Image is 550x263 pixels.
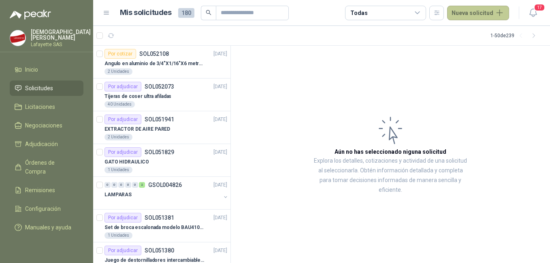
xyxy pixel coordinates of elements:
p: GSOL004826 [148,182,182,188]
div: Por adjudicar [104,82,141,91]
a: Inicio [10,62,83,77]
div: 2 Unidades [104,134,132,140]
span: Negociaciones [25,121,62,130]
div: 0 [111,182,117,188]
span: Remisiones [25,186,55,195]
div: Por adjudicar [104,115,141,124]
a: Por cotizarSOL052108[DATE] Angulo en aluminio de 3/4"X1/16"X6 metros color Anolok2 Unidades [93,46,230,78]
p: [DEMOGRAPHIC_DATA] [PERSON_NAME] [31,29,91,40]
span: Inicio [25,65,38,74]
a: Por adjudicarSOL051941[DATE] EXTRACTOR DE AIRE PARED2 Unidades [93,111,230,144]
span: Manuales y ayuda [25,223,71,232]
button: Nueva solicitud [447,6,509,20]
a: 0 0 0 0 0 2 GSOL004826[DATE] LAMPARAS [104,180,229,206]
div: 40 Unidades [104,101,135,108]
a: Por adjudicarSOL052073[DATE] Tijeras de coser ultra afiladas40 Unidades [93,78,230,111]
p: LAMPARAS [104,191,132,199]
div: 1 Unidades [104,167,132,173]
h1: Mis solicitudes [120,7,172,19]
button: 17 [526,6,540,20]
div: 0 [125,182,131,188]
a: Remisiones [10,182,83,198]
a: Configuración [10,201,83,216]
a: Licitaciones [10,99,83,115]
a: Negociaciones [10,118,83,133]
span: Licitaciones [25,102,55,111]
p: [DATE] [213,247,227,255]
div: Por adjudicar [104,147,141,157]
span: 180 [178,8,194,18]
div: Por adjudicar [104,246,141,255]
p: SOL051380 [145,248,174,253]
p: [DATE] [213,214,227,222]
p: SOL052073 [145,84,174,89]
div: Por adjudicar [104,213,141,223]
span: Adjudicación [25,140,58,148]
div: 0 [132,182,138,188]
span: Solicitudes [25,84,53,93]
a: Por adjudicarSOL051829[DATE] GATO HIDRAULICO1 Unidades [93,144,230,177]
p: SOL051381 [145,215,174,221]
span: search [206,10,211,15]
p: SOL051941 [145,117,174,122]
p: Lafayette SAS [31,42,91,47]
a: Adjudicación [10,136,83,152]
img: Logo peakr [10,10,51,19]
p: Tijeras de coser ultra afiladas [104,93,171,100]
p: [DATE] [213,116,227,123]
div: Todas [350,8,367,17]
p: GATO HIDRAULICO [104,158,149,166]
p: [DATE] [213,148,227,156]
span: Órdenes de Compra [25,158,76,176]
a: Órdenes de Compra [10,155,83,179]
p: [DATE] [213,50,227,58]
p: Explora los detalles, cotizaciones y actividad de una solicitud al seleccionarla. Obtén informaci... [312,156,469,195]
div: 1 - 50 de 239 [490,29,540,42]
a: Manuales y ayuda [10,220,83,235]
p: Set de broca escalonada modelo BAU410119 [104,224,205,231]
p: SOL052108 [139,51,169,57]
p: [DATE] [213,83,227,91]
div: 0 [118,182,124,188]
span: Configuración [25,204,61,213]
p: Angulo en aluminio de 3/4"X1/16"X6 metros color Anolok [104,60,205,68]
div: 1 Unidades [104,232,132,239]
p: SOL051829 [145,149,174,155]
a: Solicitudes [10,81,83,96]
span: 17 [534,4,545,11]
p: EXTRACTOR DE AIRE PARED [104,125,170,133]
img: Company Logo [10,30,26,46]
div: Por cotizar [104,49,136,59]
h3: Aún no has seleccionado niguna solicitud [335,147,446,156]
div: 2 [139,182,145,188]
p: [DATE] [213,181,227,189]
a: Por adjudicarSOL051381[DATE] Set de broca escalonada modelo BAU4101191 Unidades [93,210,230,242]
div: 0 [104,182,111,188]
div: 2 Unidades [104,68,132,75]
